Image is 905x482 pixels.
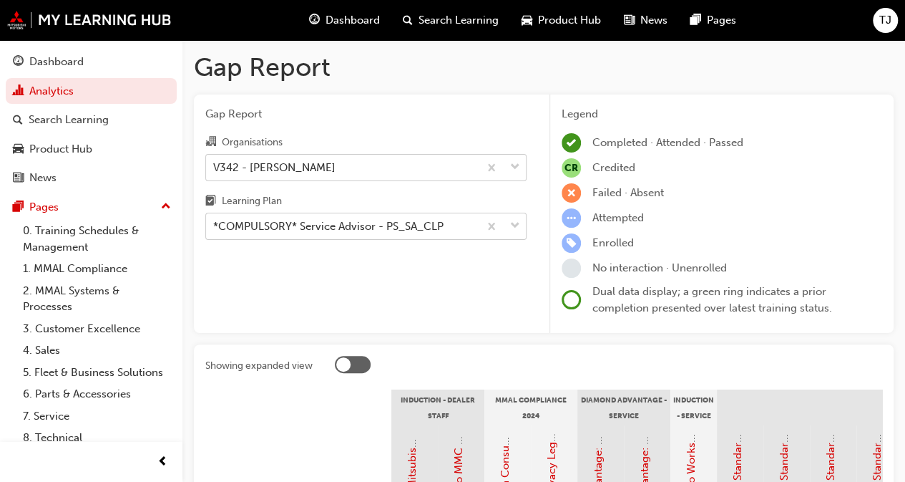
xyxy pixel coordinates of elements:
a: Analytics [6,78,177,105]
span: learningplan-icon [205,196,216,208]
span: Product Hub [538,12,601,29]
div: Product Hub [29,141,92,158]
button: Pages [6,194,177,221]
span: prev-icon [157,453,168,471]
span: News [640,12,667,29]
div: V342 - [PERSON_NAME] [213,159,336,175]
div: Dashboard [29,54,84,70]
div: Legend [562,106,882,122]
span: Completed · Attended · Passed [592,136,743,149]
a: News [6,165,177,191]
img: mmal [7,11,172,29]
span: search-icon [403,11,413,29]
a: 5. Fleet & Business Solutions [17,362,177,384]
a: news-iconNews [612,6,679,35]
a: pages-iconPages [679,6,748,35]
div: Pages [29,199,59,216]
span: pages-icon [13,201,24,214]
span: Dashboard [326,12,380,29]
span: null-icon [562,158,581,178]
div: Induction - Dealer Staff [391,390,484,425]
span: car-icon [13,143,24,156]
span: Gap Report [205,106,527,122]
a: 2. MMAL Systems & Processes [17,280,177,318]
span: guage-icon [13,56,24,69]
h1: Gap Report [194,52,894,83]
a: 4. Sales [17,339,177,362]
span: learningRecordVerb_ATTEMPT-icon [562,208,581,228]
a: car-iconProduct Hub [510,6,612,35]
div: Showing expanded view [205,359,313,373]
a: 1. MMAL Compliance [17,258,177,280]
div: Organisations [222,135,283,150]
span: pages-icon [690,11,701,29]
span: No interaction · Unenrolled [592,261,727,274]
span: organisation-icon [205,136,216,149]
span: car-icon [522,11,532,29]
div: Induction - Service Advisor [670,390,717,425]
span: search-icon [13,114,23,127]
a: Dashboard [6,49,177,75]
div: MMAL Compliance 2024 [484,390,577,425]
a: 3. Customer Excellence [17,318,177,340]
a: Search Learning [6,107,177,133]
span: down-icon [510,217,520,236]
span: news-icon [13,172,24,185]
span: Credited [592,161,635,174]
span: learningRecordVerb_NONE-icon [562,259,581,278]
span: Attempted [592,211,644,224]
button: TJ [873,8,898,33]
span: Enrolled [592,236,634,249]
span: chart-icon [13,85,24,98]
span: learningRecordVerb_COMPLETE-icon [562,133,581,153]
a: 6. Parts & Accessories [17,383,177,405]
div: News [29,170,57,186]
span: Pages [707,12,736,29]
span: learningRecordVerb_ENROLL-icon [562,233,581,253]
a: 0. Training Schedules & Management [17,220,177,258]
span: TJ [879,12,891,29]
div: Search Learning [29,112,109,128]
a: guage-iconDashboard [298,6,391,35]
a: Product Hub [6,136,177,163]
div: Diamond Advantage - Service [577,390,670,425]
div: Learning Plan [222,194,282,208]
button: DashboardAnalyticsSearch LearningProduct HubNews [6,46,177,194]
span: Failed · Absent [592,186,664,199]
span: news-icon [624,11,635,29]
div: *COMPULSORY* Service Advisor - PS_SA_CLP [213,218,444,235]
a: 8. Technical [17,427,177,449]
a: 7. Service [17,405,177,428]
span: down-icon [510,158,520,177]
span: Search Learning [419,12,499,29]
a: search-iconSearch Learning [391,6,510,35]
span: Dual data display; a green ring indicates a prior completion presented over latest training status. [592,285,832,314]
span: learningRecordVerb_FAIL-icon [562,183,581,203]
span: up-icon [161,198,171,216]
span: guage-icon [309,11,320,29]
